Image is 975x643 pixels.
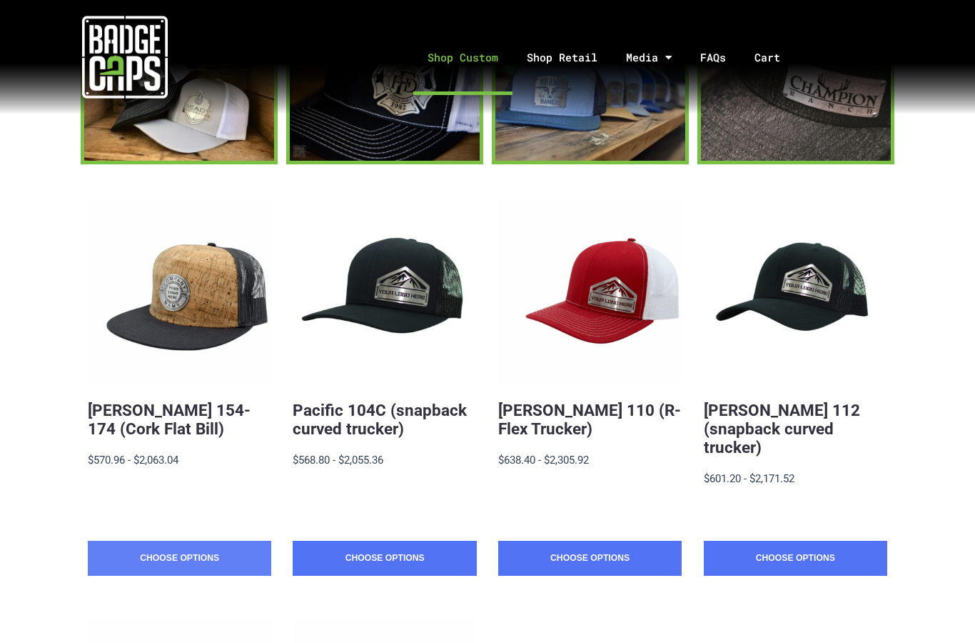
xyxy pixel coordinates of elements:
[704,472,794,485] span: $601.20 - $2,171.52
[704,200,887,384] button: BadgeCaps - Richardson 112
[512,20,612,95] a: Shop Retail
[686,20,740,95] a: FAQs
[251,20,975,95] nav: Menu
[88,401,251,438] a: [PERSON_NAME] 154-174 (Cork Flat Bill)
[88,454,178,467] span: $570.96 - $2,063.04
[413,20,512,95] a: Shop Custom
[740,20,812,95] a: Cart
[498,454,589,467] span: $638.40 - $2,305.92
[498,541,682,577] a: Choose Options
[293,541,476,577] a: Choose Options
[704,401,860,457] a: [PERSON_NAME] 112 (snapback curved trucker)
[612,20,686,95] a: Media
[293,401,467,438] a: Pacific 104C (snapback curved trucker)
[498,401,681,438] a: [PERSON_NAME] 110 (R-Flex Trucker)
[88,541,271,577] a: Choose Options
[704,541,887,577] a: Choose Options
[293,200,476,384] button: BadgeCaps - Pacific 104C
[904,574,975,643] iframe: Chat Widget
[82,14,168,100] img: badgecaps white logo with green acccent
[293,454,383,467] span: $568.80 - $2,055.36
